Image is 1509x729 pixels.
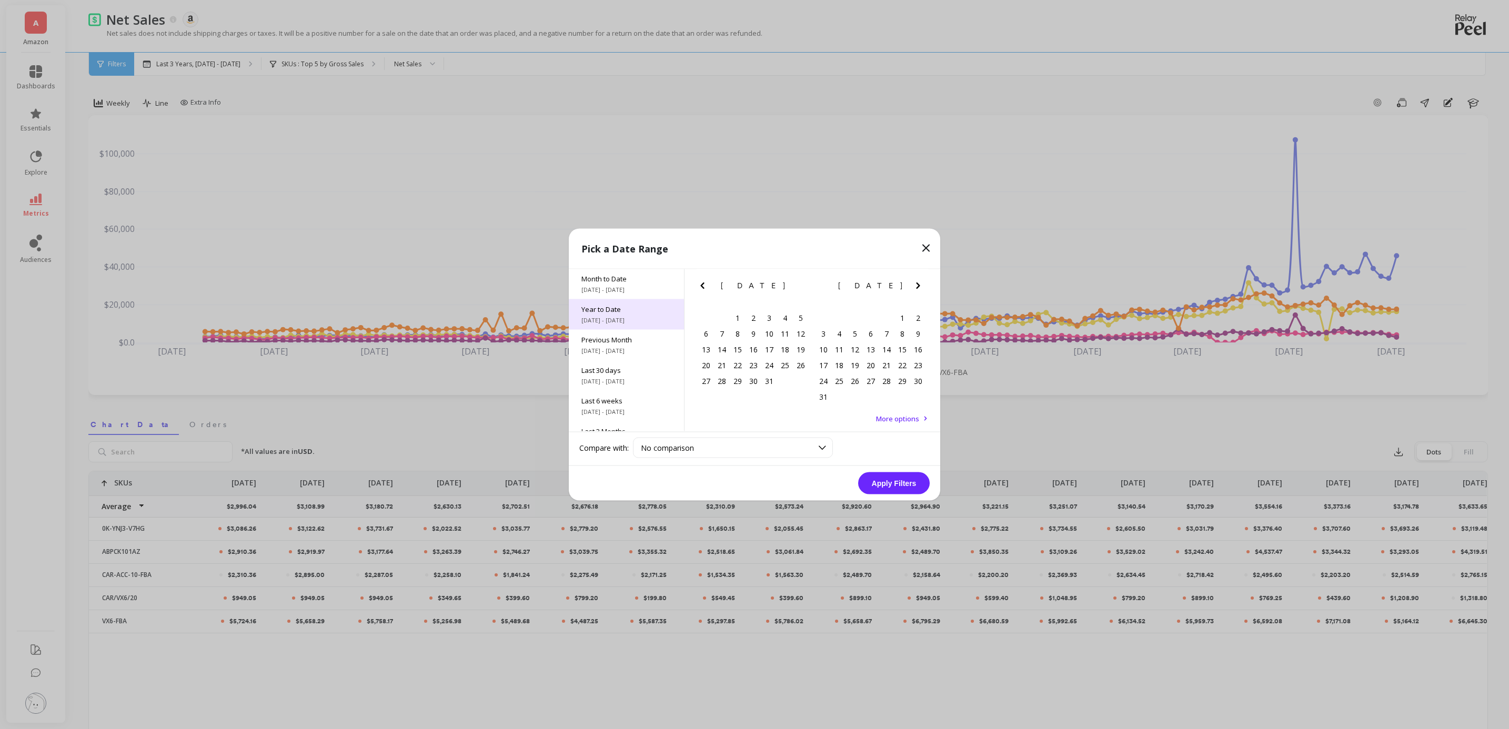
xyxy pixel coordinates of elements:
div: Choose Sunday, July 20th, 2025 [698,357,714,373]
div: Choose Tuesday, July 29th, 2025 [730,373,746,389]
div: Choose Thursday, July 17th, 2025 [761,341,777,357]
span: [DATE] - [DATE] [581,316,671,325]
div: Choose Friday, July 18th, 2025 [777,341,793,357]
div: Choose Sunday, July 27th, 2025 [698,373,714,389]
div: Choose Sunday, August 24th, 2025 [816,373,831,389]
div: Choose Wednesday, July 30th, 2025 [746,373,761,389]
div: Choose Friday, August 8th, 2025 [894,326,910,341]
div: Choose Thursday, August 21st, 2025 [879,357,894,373]
span: [DATE] [721,281,787,290]
div: Choose Sunday, July 6th, 2025 [698,326,714,341]
div: Choose Tuesday, July 15th, 2025 [730,341,746,357]
div: Choose Thursday, July 3rd, 2025 [761,310,777,326]
div: Choose Friday, July 11th, 2025 [777,326,793,341]
span: Year to Date [581,305,671,314]
div: Choose Wednesday, July 23rd, 2025 [746,357,761,373]
button: Previous Month [813,279,830,296]
div: Choose Tuesday, July 1st, 2025 [730,310,746,326]
div: Choose Saturday, July 19th, 2025 [793,341,809,357]
div: Choose Saturday, August 9th, 2025 [910,326,926,341]
div: Choose Sunday, August 10th, 2025 [816,341,831,357]
div: Choose Wednesday, August 13th, 2025 [863,341,879,357]
div: Choose Friday, August 22nd, 2025 [894,357,910,373]
button: Next Month [794,279,811,296]
div: Choose Thursday, August 28th, 2025 [879,373,894,389]
div: Choose Friday, August 29th, 2025 [894,373,910,389]
div: Choose Sunday, August 3rd, 2025 [816,326,831,341]
div: Choose Friday, July 4th, 2025 [777,310,793,326]
div: Choose Monday, August 4th, 2025 [831,326,847,341]
div: Choose Thursday, August 7th, 2025 [879,326,894,341]
div: Choose Wednesday, July 9th, 2025 [746,326,761,341]
span: [DATE] - [DATE] [581,408,671,416]
div: Choose Wednesday, July 2nd, 2025 [746,310,761,326]
div: Choose Wednesday, July 16th, 2025 [746,341,761,357]
div: Choose Monday, August 11th, 2025 [831,341,847,357]
div: Choose Tuesday, August 5th, 2025 [847,326,863,341]
div: Choose Tuesday, August 26th, 2025 [847,373,863,389]
div: Choose Saturday, July 12th, 2025 [793,326,809,341]
div: Choose Saturday, August 2nd, 2025 [910,310,926,326]
span: Last 6 weeks [581,396,671,406]
span: Previous Month [581,335,671,345]
div: Choose Thursday, July 10th, 2025 [761,326,777,341]
div: Choose Sunday, August 31st, 2025 [816,389,831,404]
span: More options [876,414,919,423]
div: Choose Wednesday, August 6th, 2025 [863,326,879,341]
span: [DATE] - [DATE] [581,286,671,294]
div: Choose Monday, August 18th, 2025 [831,357,847,373]
div: Choose Monday, July 21st, 2025 [714,357,730,373]
div: Choose Friday, August 15th, 2025 [894,341,910,357]
div: Choose Monday, August 25th, 2025 [831,373,847,389]
div: Choose Wednesday, August 20th, 2025 [863,357,879,373]
span: No comparison [641,443,694,453]
div: Choose Thursday, July 24th, 2025 [761,357,777,373]
div: Choose Sunday, July 13th, 2025 [698,341,714,357]
div: Choose Monday, July 7th, 2025 [714,326,730,341]
p: Pick a Date Range [581,241,668,256]
div: month 2025-08 [816,310,926,404]
div: Choose Friday, August 1st, 2025 [894,310,910,326]
div: Choose Monday, July 28th, 2025 [714,373,730,389]
button: Apply Filters [858,472,930,494]
div: Choose Thursday, August 14th, 2025 [879,341,894,357]
button: Next Month [912,279,929,296]
div: Choose Saturday, July 26th, 2025 [793,357,809,373]
span: [DATE] - [DATE] [581,347,671,355]
div: month 2025-07 [698,310,809,389]
div: Choose Tuesday, July 22nd, 2025 [730,357,746,373]
label: Compare with: [579,442,629,453]
div: Choose Tuesday, August 12th, 2025 [847,341,863,357]
div: Choose Monday, July 14th, 2025 [714,341,730,357]
div: Choose Saturday, July 5th, 2025 [793,310,809,326]
span: Last 3 Months [581,427,671,436]
div: Choose Friday, July 25th, 2025 [777,357,793,373]
div: Choose Saturday, August 16th, 2025 [910,341,926,357]
div: Choose Tuesday, August 19th, 2025 [847,357,863,373]
div: Choose Tuesday, July 8th, 2025 [730,326,746,341]
span: [DATE] - [DATE] [581,377,671,386]
button: Previous Month [696,279,713,296]
div: Choose Wednesday, August 27th, 2025 [863,373,879,389]
span: [DATE] [838,281,904,290]
div: Choose Saturday, August 23rd, 2025 [910,357,926,373]
span: Month to Date [581,274,671,283]
span: Last 30 days [581,366,671,375]
div: Choose Sunday, August 17th, 2025 [816,357,831,373]
div: Choose Saturday, August 30th, 2025 [910,373,926,389]
div: Choose Thursday, July 31st, 2025 [761,373,777,389]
